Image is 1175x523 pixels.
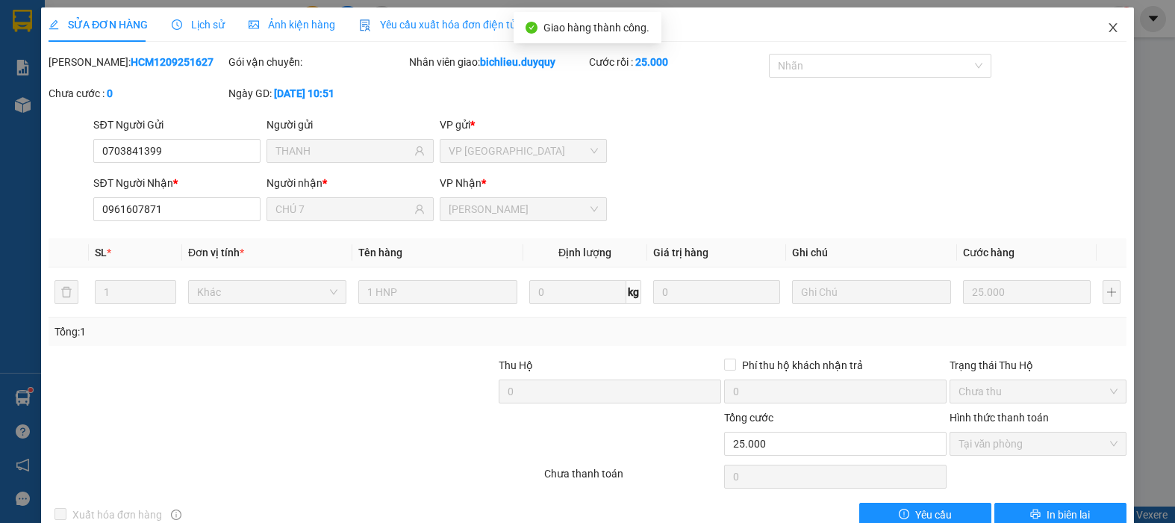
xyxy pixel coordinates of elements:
[188,247,244,259] span: Đơn vị tính
[449,198,598,220] span: Vĩnh Kim
[409,54,586,70] div: Nhân viên giao:
[275,143,411,159] input: Tên người gửi
[267,117,434,133] div: Người gửi
[792,280,950,304] input: Ghi Chú
[589,54,766,70] div: Cước rồi :
[959,380,1118,403] span: Chưa thu
[558,247,611,259] span: Định lượng
[653,247,708,259] span: Giá trị hàng
[358,280,517,304] input: VD: Bàn, Ghế
[49,85,225,102] div: Chưa cước :
[93,175,261,191] div: SĐT Người Nhận
[197,281,337,303] span: Khác
[653,280,781,304] input: 0
[49,19,59,30] span: edit
[915,507,952,523] span: Yêu cầu
[440,177,481,189] span: VP Nhận
[95,247,107,259] span: SL
[414,204,425,214] span: user
[724,412,773,424] span: Tổng cước
[449,140,598,162] span: VP Sài Gòn
[359,19,371,31] img: icon
[414,146,425,156] span: user
[736,357,869,374] span: Phí thu hộ khách nhận trả
[228,85,405,102] div: Ngày GD:
[963,247,1015,259] span: Cước hàng
[1047,507,1090,523] span: In biên lai
[107,87,113,99] b: 0
[963,280,1091,304] input: 0
[499,359,533,371] span: Thu Hộ
[54,324,454,340] div: Tổng: 1
[1092,7,1134,49] button: Close
[959,433,1118,455] span: Tại văn phòng
[526,22,537,34] span: check-circle
[66,507,168,523] span: Xuất hóa đơn hàng
[49,54,225,70] div: [PERSON_NAME]:
[93,117,261,133] div: SĐT Người Gửi
[543,22,649,34] span: Giao hàng thành công.
[1030,509,1041,521] span: printer
[950,357,1126,374] div: Trạng thái Thu Hộ
[172,19,182,30] span: clock-circle
[172,19,225,31] span: Lịch sử
[440,117,607,133] div: VP gửi
[786,238,956,267] th: Ghi chú
[626,280,641,304] span: kg
[171,510,181,520] span: info-circle
[635,56,668,68] b: 25.000
[543,465,723,492] div: Chưa thanh toán
[54,280,78,304] button: delete
[274,87,334,99] b: [DATE] 10:51
[275,201,411,217] input: Tên người nhận
[1103,280,1121,304] button: plus
[267,175,434,191] div: Người nhận
[950,412,1049,424] label: Hình thức thanh toán
[358,247,402,259] span: Tên hàng
[1107,22,1119,34] span: close
[480,56,555,68] b: bichlieu.duyquy
[359,19,517,31] span: Yêu cầu xuất hóa đơn điện tử
[249,19,259,30] span: picture
[249,19,335,31] span: Ảnh kiện hàng
[899,509,909,521] span: exclamation-circle
[131,56,214,68] b: HCM1209251627
[49,19,148,31] span: SỬA ĐƠN HÀNG
[228,54,405,70] div: Gói vận chuyển:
